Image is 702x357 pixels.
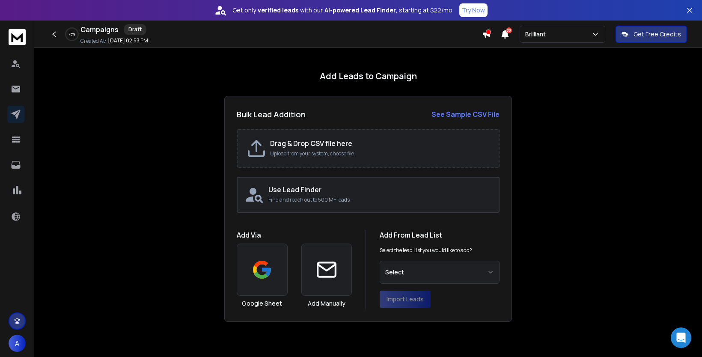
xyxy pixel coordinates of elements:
[270,138,490,149] h2: Drag & Drop CSV file here
[459,3,488,17] button: Try Now
[68,32,75,37] p: 75 %
[634,30,681,39] p: Get Free Credits
[268,196,492,203] p: Find and reach out to 500 M+ leads
[431,110,500,119] strong: See Sample CSV File
[237,108,306,120] h2: Bulk Lead Addition
[237,230,352,240] h1: Add Via
[268,184,492,195] h2: Use Lead Finder
[671,327,691,348] div: Open Intercom Messenger
[616,26,687,43] button: Get Free Credits
[124,24,146,35] div: Draft
[270,150,490,157] p: Upload from your system, choose file
[525,30,549,39] p: Brilliant
[308,299,345,308] h3: Add Manually
[431,109,500,119] a: See Sample CSV File
[258,6,298,15] strong: verified leads
[462,6,485,15] p: Try Now
[9,335,26,352] button: A
[80,38,106,45] p: Created At:
[108,37,148,44] p: [DATE] 02:53 PM
[80,24,119,35] h1: Campaigns
[324,6,397,15] strong: AI-powered Lead Finder,
[242,299,282,308] h3: Google Sheet
[9,29,26,45] img: logo
[380,230,500,240] h1: Add From Lead List
[385,268,404,277] span: Select
[380,247,472,254] p: Select the lead List you would like to add?
[232,6,452,15] p: Get only with our starting at $22/mo
[506,27,512,33] span: 30
[320,70,417,82] h1: Add Leads to Campaign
